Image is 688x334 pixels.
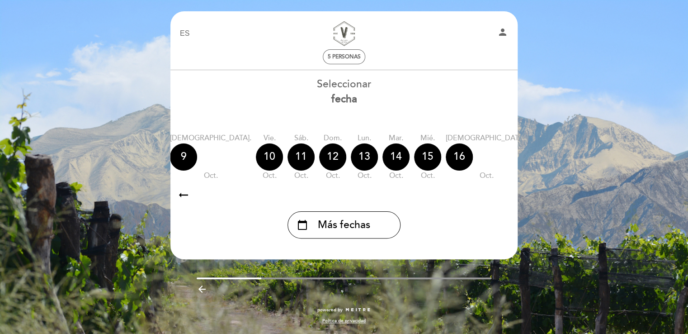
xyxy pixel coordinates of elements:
div: oct. [170,171,251,181]
div: Seleccionar [170,77,518,107]
div: 12 [319,143,346,171]
div: dom. [319,133,346,143]
div: [DEMOGRAPHIC_DATA]. [446,133,527,143]
span: 5 personas [328,53,361,60]
div: lun. [351,133,378,143]
div: oct. [319,171,346,181]
a: Política de privacidad [322,318,366,324]
div: mar. [382,133,410,143]
img: MEITRE [345,308,371,312]
div: 13 [351,143,378,171]
i: arrow_backward [197,284,207,295]
i: person [497,27,508,38]
div: 15 [414,143,441,171]
div: oct. [382,171,410,181]
div: oct. [414,171,441,181]
div: 16 [446,143,473,171]
div: oct. [446,171,527,181]
div: oct. [287,171,315,181]
div: vie. [256,133,283,143]
div: sáb. [287,133,315,143]
a: powered by [317,307,371,313]
button: person [497,27,508,41]
div: [DEMOGRAPHIC_DATA]. [170,133,251,143]
i: calendar_today [297,217,308,233]
div: 14 [382,143,410,171]
div: oct. [256,171,283,181]
span: powered by [317,307,343,313]
span: Más fechas [318,218,370,233]
div: mié. [414,133,441,143]
div: oct. [351,171,378,181]
div: 11 [287,143,315,171]
div: 10 [256,143,283,171]
a: Visitas y Cata de Vinos [287,21,401,46]
div: 9 [170,143,197,171]
i: arrow_right_alt [177,185,190,205]
b: fecha [331,93,357,105]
